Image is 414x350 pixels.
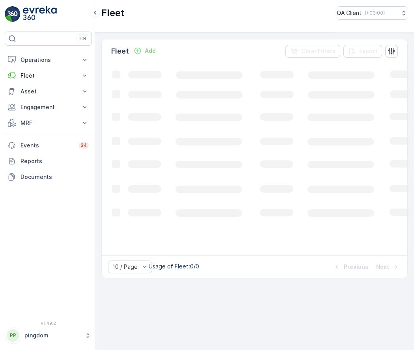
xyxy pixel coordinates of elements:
[5,84,92,99] button: Asset
[5,99,92,115] button: Engagement
[375,262,401,272] button: Next
[101,7,125,19] p: Fleet
[359,47,377,55] p: Export
[5,115,92,131] button: MRF
[21,173,89,181] p: Documents
[332,262,369,272] button: Previous
[376,263,389,271] p: Next
[5,321,92,326] span: v 1.49.2
[285,45,340,58] button: Clear Filters
[5,6,21,22] img: logo
[21,72,76,80] p: Fleet
[7,329,19,342] div: PP
[5,153,92,169] a: Reports
[344,263,368,271] p: Previous
[337,6,408,20] button: QA Client(+03:00)
[5,68,92,84] button: Fleet
[365,10,385,16] p: ( +03:00 )
[5,327,92,344] button: PPpingdom
[145,47,156,55] p: Add
[23,6,57,22] img: logo_light-DOdMpM7g.png
[78,35,86,42] p: ⌘B
[21,56,76,64] p: Operations
[343,45,382,58] button: Export
[5,52,92,68] button: Operations
[24,331,81,339] p: pingdom
[111,46,129,57] p: Fleet
[21,87,76,95] p: Asset
[5,169,92,185] a: Documents
[301,47,336,55] p: Clear Filters
[5,138,92,153] a: Events34
[21,103,76,111] p: Engagement
[21,119,76,127] p: MRF
[21,141,74,149] p: Events
[131,46,159,56] button: Add
[149,262,199,270] p: Usage of Fleet : 0/0
[337,9,362,17] p: QA Client
[21,157,89,165] p: Reports
[80,142,87,149] p: 34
